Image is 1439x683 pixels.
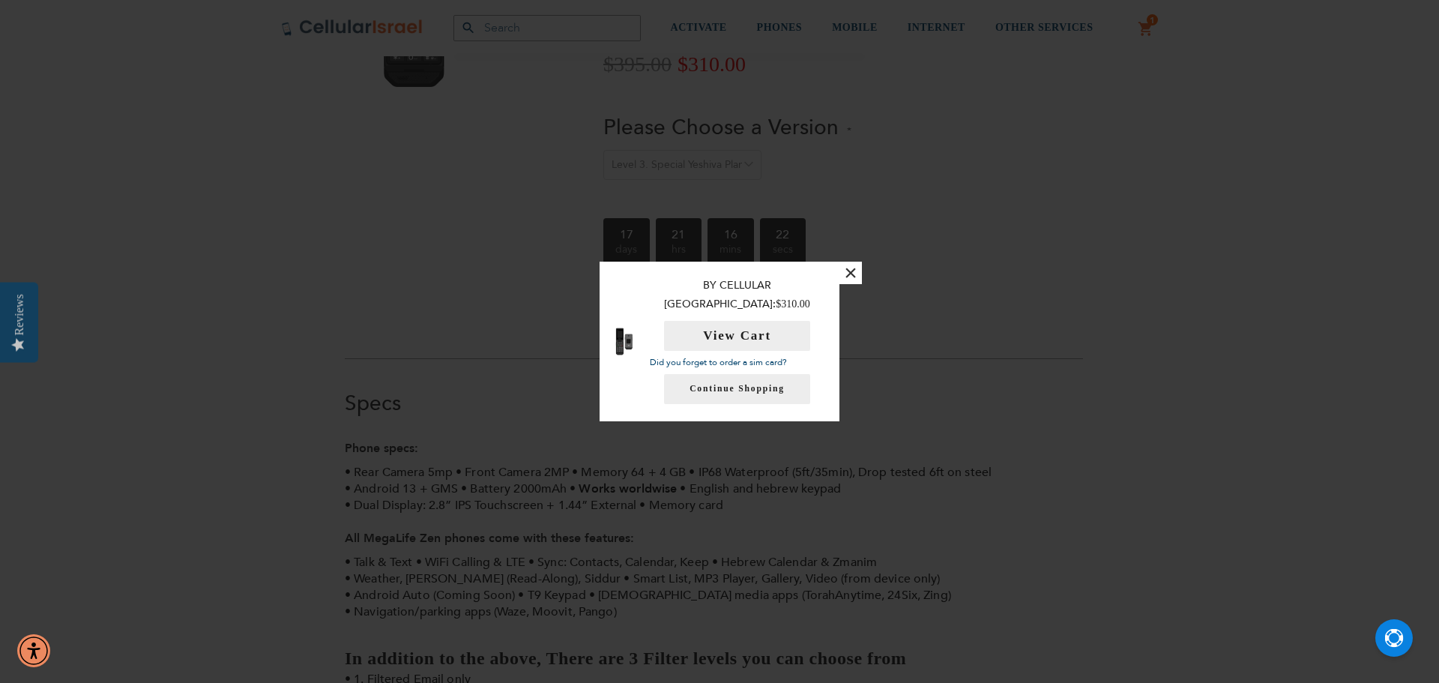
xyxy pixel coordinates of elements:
[839,262,862,284] button: ×
[664,321,810,351] button: View Cart
[13,294,26,335] div: Reviews
[650,356,787,368] a: Did you forget to order a sim card?
[650,277,824,313] p: By Cellular [GEOGRAPHIC_DATA]:
[776,298,810,310] span: $310.00
[664,374,810,404] a: Continue Shopping
[17,634,50,667] div: Accessibility Menu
